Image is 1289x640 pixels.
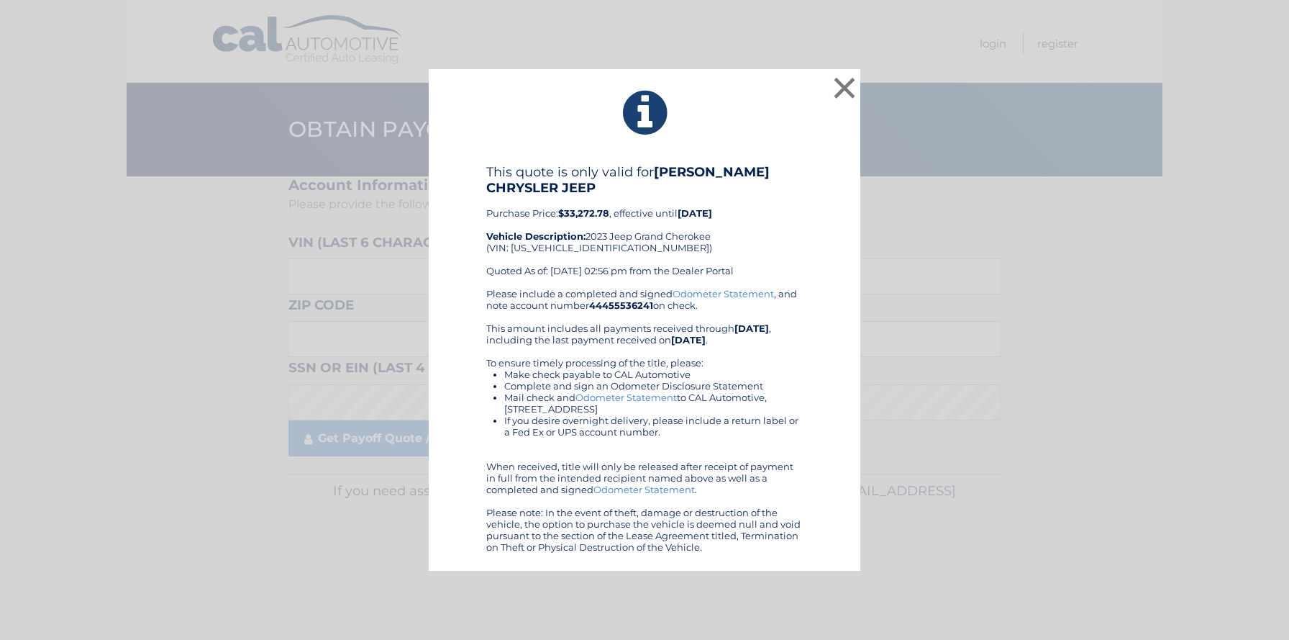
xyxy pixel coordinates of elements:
[504,380,803,392] li: Complete and sign an Odometer Disclosure Statement
[504,415,803,438] li: If you desire overnight delivery, please include a return label or a Fed Ex or UPS account number.
[830,73,859,102] button: ×
[486,230,586,242] strong: Vehicle Description:
[671,334,706,346] b: [DATE]
[486,288,803,553] div: Please include a completed and signed , and note account number on check. This amount includes al...
[486,164,803,288] div: Purchase Price: , effective until 2023 Jeep Grand Cherokee (VIN: [US_VEHICLE_IDENTIFICATION_NUMBE...
[504,369,803,380] li: Make check payable to CAL Automotive
[734,323,769,334] b: [DATE]
[575,392,677,403] a: Odometer Statement
[589,299,653,311] b: 44455536241
[673,288,774,299] a: Odometer Statement
[504,392,803,415] li: Mail check and to CAL Automotive, [STREET_ADDRESS]
[486,164,770,196] b: [PERSON_NAME] CHRYSLER JEEP
[678,207,712,219] b: [DATE]
[558,207,609,219] b: $33,272.78
[486,164,803,196] h4: This quote is only valid for
[593,484,695,495] a: Odometer Statement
